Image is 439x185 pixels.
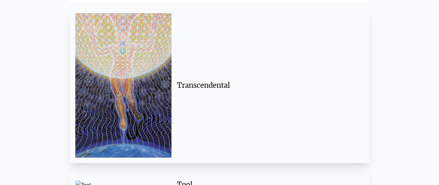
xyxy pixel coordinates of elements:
a: Transcendental Transcendental [70,8,370,163]
div: Transcendental [177,81,358,90]
img: Transcendental [75,13,171,158]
